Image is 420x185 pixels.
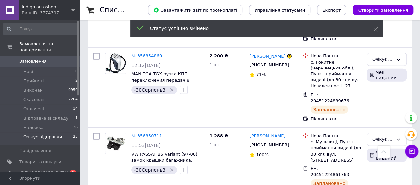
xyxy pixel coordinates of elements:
span: 9950 [68,87,78,93]
span: Експорт [322,8,341,13]
span: Товари та послуги [19,159,61,165]
span: 26 [73,125,78,131]
div: Чек виданий [367,69,407,82]
span: 12:12[DATE] [131,63,161,68]
div: [PHONE_NUMBER] [248,61,290,69]
span: 1 шт. [210,142,221,147]
span: Замовлення та повідомлення [19,41,80,53]
div: Заплановано [311,106,348,114]
span: 2204 [68,97,78,103]
span: 1 [75,116,78,121]
div: Нова Пошта [311,53,361,59]
a: Фото товару [105,133,126,154]
span: 1 [70,170,76,176]
a: [PERSON_NAME] [249,53,285,60]
div: с. Мульчиці, Пункт приймання-видачі (до 30 кг): вул. [STREET_ADDRESS] [311,139,361,163]
a: № 356850711 [131,133,162,138]
span: Indigo.autoshop [22,4,71,10]
svg: Видалити мітку [169,167,174,173]
span: 1 288 ₴ [210,133,228,138]
span: -30Серпень3 [134,167,165,173]
span: Завантажити звіт по пром-оплаті [153,7,237,13]
span: Нові [23,69,33,75]
a: № 356854860 [131,53,162,58]
span: Прийняті [23,78,44,84]
svg: Видалити мітку [169,87,174,93]
div: Післяплата [311,116,361,122]
span: ЕН: 20451224861763 [311,166,349,177]
span: 0 [75,69,78,75]
div: Очікує відправки [372,136,393,143]
h1: Список замовлень [100,6,167,14]
img: Фото товару [105,53,126,74]
span: Скасовані [23,97,46,103]
button: Чат з покупцем [405,145,418,158]
div: с. Рокитне (Чернівецька обл.), Пункт приймання-видачі (до 30 кг): вул. Незалежності, 27 [311,59,361,89]
div: Післяплата [311,36,361,42]
span: Оплачені [23,106,44,112]
span: 1 шт. [210,62,221,67]
a: Створити замовлення [346,7,413,12]
div: Статус успішно змінено [150,25,357,32]
span: Повідомлення [19,148,51,154]
span: Очікує відправки [23,134,62,140]
div: Очікує відправки [372,56,393,63]
button: Створити замовлення [353,5,413,15]
span: Управління статусами [254,8,305,13]
div: Ваш ID: 3774397 [22,10,80,16]
span: 2 200 ₴ [210,53,228,58]
span: ЕН: 20451224889676 [311,92,349,104]
button: Управління статусами [249,5,310,15]
span: Відправка зі складу [23,116,68,121]
span: 71% [256,72,266,77]
span: -30Серпень3 [134,87,165,93]
span: 11:53[DATE] [131,143,161,148]
span: 23 [73,134,78,140]
span: Виконані [23,87,44,93]
div: [PHONE_NUMBER] [248,141,290,149]
a: VW PASSAT B5 Variant (97-00) замок крышки багажника, 6Q6827505E Фольксваген Пассат Б5 [131,152,197,175]
input: Пошук [3,23,78,35]
button: Завантажити звіт по пром-оплаті [148,5,242,15]
img: Фото товару [105,136,126,152]
span: 2 [75,78,78,84]
span: [DEMOGRAPHIC_DATA] [19,170,68,176]
span: Наложка [23,125,44,131]
div: Нова Пошта [311,133,361,139]
span: Створити замовлення [358,8,408,13]
div: Чек виданий [367,149,407,162]
span: 14 [73,106,78,112]
span: 100% [256,152,268,157]
span: Замовлення [19,58,47,64]
a: [PERSON_NAME] [249,133,285,139]
button: Експорт [317,5,346,15]
a: MAN TGA TGX ручка КПП переключения передач 8 [PERSON_NAME] матовый хром 6 контактов, 81326200106 МАН [131,71,204,95]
